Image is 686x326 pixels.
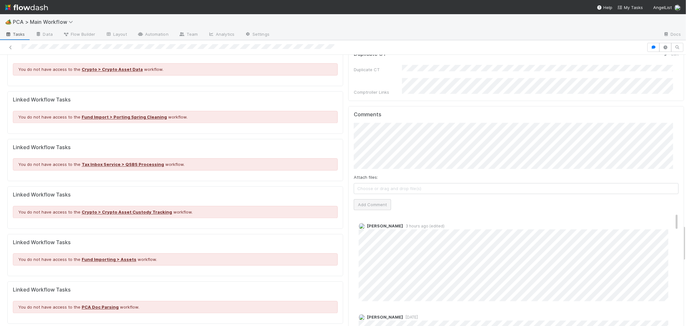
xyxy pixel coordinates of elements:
a: Team [174,30,203,40]
span: PCA > Main Workflow [13,19,76,25]
a: Analytics [203,30,240,40]
h5: Linked Workflow Tasks [13,192,338,198]
a: Layout [100,30,132,40]
div: You do not have access to the workflow. [13,206,338,218]
img: avatar_0d9988fd-9a15-4cc7-ad96-88feab9e0fa9.png [674,5,681,11]
a: Settings [240,30,275,40]
span: [PERSON_NAME] [367,314,403,320]
span: 3 hours ago (edited) [403,224,444,228]
h5: Linked Workflow Tasks [13,97,338,103]
label: Attach files: [354,174,378,180]
a: Automation [132,30,174,40]
span: Tasks [5,31,25,37]
span: Choose or drag and drop file(s) [354,183,678,194]
div: Comptroller Links [354,89,402,95]
h5: Linked Workflow Tasks [13,287,338,293]
h5: Linked Workflow Tasks [13,144,338,151]
div: You do not have access to the workflow. [13,253,338,265]
a: Fund Importing > Assets [82,257,136,262]
img: avatar_b6a6ccf4-6160-40f7-90da-56c3221167ae.png [359,314,365,321]
img: logo-inverted-e16ddd16eac7371096b0.svg [5,2,48,13]
div: You do not have access to the workflow. [13,158,338,170]
a: Crypto > Crypto Asset Custody Tracking [82,209,172,215]
span: My Tasks [617,5,643,10]
button: Add Comment [354,199,391,210]
div: You do not have access to the workflow. [13,301,338,313]
img: avatar_b6a6ccf4-6160-40f7-90da-56c3221167ae.png [359,223,365,229]
span: 🏕️ [5,19,12,24]
div: You do not have access to the workflow. [13,111,338,123]
div: You do not have access to the workflow. [13,63,338,75]
div: Help [597,4,612,11]
a: Fund Import > Porting Spring Cleaning [82,114,167,120]
a: My Tasks [617,4,643,11]
h5: Linked Workflow Tasks [13,239,338,246]
h5: Comments [354,111,679,118]
a: Tax Inbox Service > QSBS Processing [82,162,164,167]
span: [DATE] [403,315,418,320]
a: Crypto > Crypto Asset Data [82,67,143,72]
a: Flow Builder [58,30,100,40]
a: Docs [658,30,686,40]
span: AngelList [653,5,672,10]
div: Duplicate CT [354,66,402,73]
a: Data [30,30,58,40]
span: [PERSON_NAME] [367,223,403,228]
a: PCA Doc Parsing [82,304,119,310]
span: Flow Builder [63,31,95,37]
